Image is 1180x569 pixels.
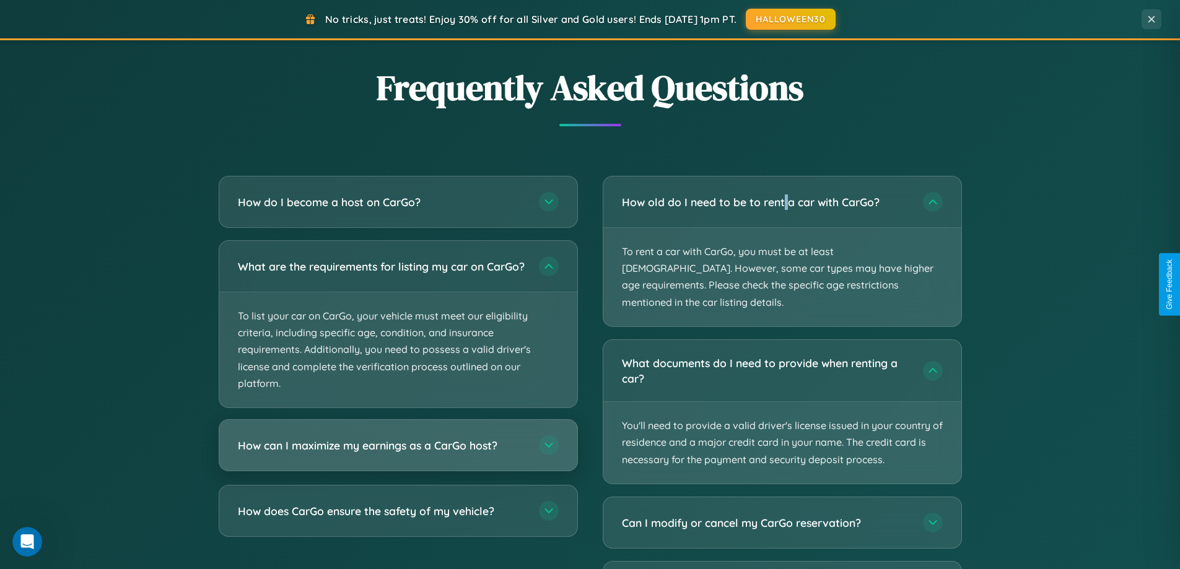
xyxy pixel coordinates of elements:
h3: How old do I need to be to rent a car with CarGo? [622,194,911,210]
h3: What are the requirements for listing my car on CarGo? [238,259,527,274]
span: No tricks, just treats! Enjoy 30% off for all Silver and Gold users! Ends [DATE] 1pm PT. [325,13,736,25]
h3: How do I become a host on CarGo? [238,194,527,210]
h3: Can I modify or cancel my CarGo reservation? [622,515,911,530]
div: Give Feedback [1165,259,1174,310]
iframe: Intercom live chat [12,527,42,557]
button: HALLOWEEN30 [746,9,836,30]
h2: Frequently Asked Questions [219,64,962,111]
h3: What documents do I need to provide when renting a car? [622,355,911,386]
p: To rent a car with CarGo, you must be at least [DEMOGRAPHIC_DATA]. However, some car types may ha... [603,228,961,326]
h3: How does CarGo ensure the safety of my vehicle? [238,503,527,519]
h3: How can I maximize my earnings as a CarGo host? [238,438,527,453]
p: You'll need to provide a valid driver's license issued in your country of residence and a major c... [603,402,961,484]
p: To list your car on CarGo, your vehicle must meet our eligibility criteria, including specific ag... [219,292,577,407]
